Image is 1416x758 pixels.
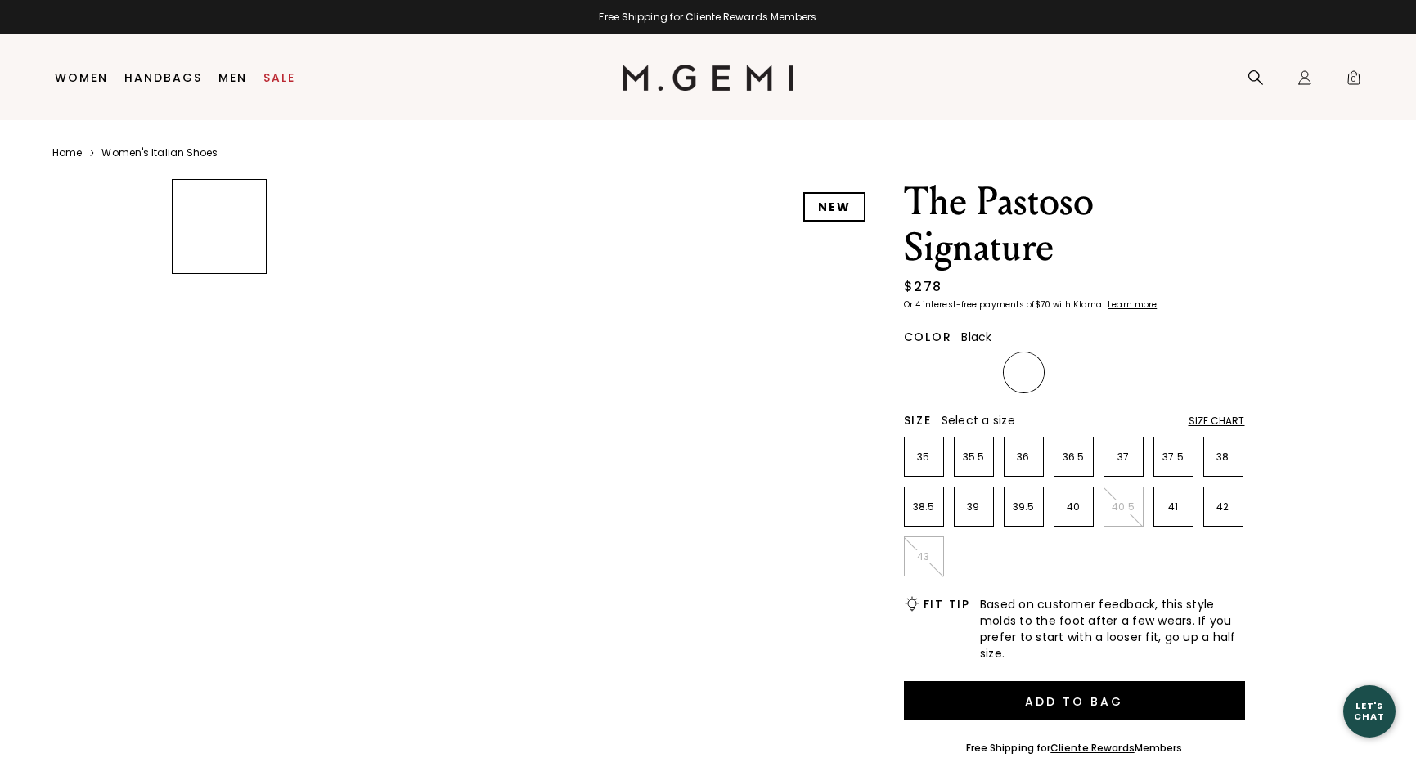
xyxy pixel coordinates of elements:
h2: Color [904,330,952,343]
klarna-placement-style-body: Or 4 interest-free payments of [904,298,1035,311]
p: 35.5 [955,451,993,464]
img: The Pastoso Signature [173,281,266,375]
p: 39.5 [1005,500,1043,514]
p: 39 [955,500,993,514]
klarna-placement-style-body: with Klarna [1053,298,1106,311]
p: 36 [1005,451,1043,464]
img: The Pastoso Signature [173,484,266,577]
klarna-placement-style-cta: Learn more [1108,298,1157,311]
p: 36.5 [1054,451,1093,464]
img: Tan [955,354,992,391]
p: 40.5 [1104,500,1143,514]
a: Handbags [124,71,202,84]
span: Select a size [942,412,1015,428]
a: Sale [263,71,295,84]
a: Home [52,146,82,159]
img: M.Gemi [623,65,793,91]
div: NEW [803,192,865,222]
p: 43 [905,550,943,563]
p: 42 [1204,500,1243,514]
div: Free Shipping for Members [966,742,1183,755]
img: Black [1005,354,1042,391]
a: Learn more [1106,300,1157,310]
klarna-placement-style-amount: $70 [1035,298,1050,311]
p: 41 [1154,500,1193,514]
a: Women's Italian Shoes [101,146,218,159]
p: 37 [1104,451,1143,464]
a: Cliente Rewards [1050,741,1135,755]
span: 0 [1346,73,1362,89]
span: Black [961,329,991,345]
img: The Pastoso Signature [173,383,266,476]
a: Men [218,71,247,84]
a: Women [55,71,108,84]
p: 38.5 [905,500,943,514]
div: Size Chart [1189,415,1245,428]
img: The Pastoso Signature [173,585,266,679]
h2: Fit Tip [924,598,970,611]
span: Based on customer feedback, this style molds to the foot after a few wears. If you prefer to star... [980,596,1245,662]
img: Chocolate [906,354,942,391]
p: 40 [1054,500,1093,514]
h1: The Pastoso Signature [904,179,1245,271]
p: 37.5 [1154,451,1193,464]
p: 35 [905,451,943,464]
h2: Size [904,414,932,427]
button: Add to Bag [904,681,1245,720]
p: 38 [1204,451,1243,464]
div: $278 [904,277,942,297]
div: Let's Chat [1343,701,1396,721]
